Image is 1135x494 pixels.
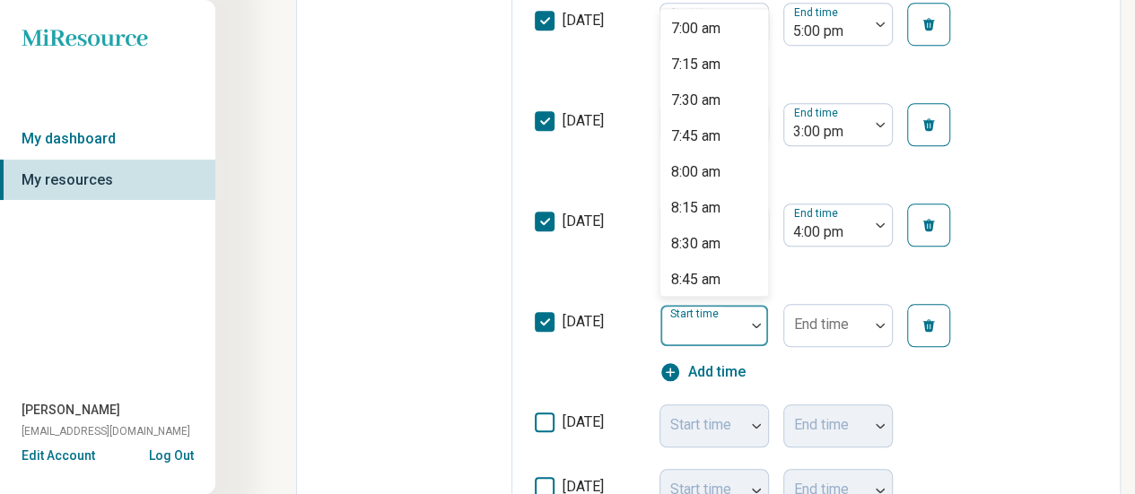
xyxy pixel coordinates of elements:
div: 7:00 am [671,18,720,39]
span: [DATE] [563,112,604,129]
span: [DATE] [563,413,604,430]
span: [EMAIL_ADDRESS][DOMAIN_NAME] [22,423,190,439]
button: Add time [659,361,746,383]
div: 8:45 am [671,269,720,290]
span: [DATE] [563,313,604,330]
div: 8:15 am [671,197,720,219]
span: [DATE] [563,12,604,29]
div: 7:45 am [671,126,720,147]
span: [PERSON_NAME] [22,401,120,420]
label: End time [794,5,842,18]
label: End time [794,106,842,118]
button: Edit Account [22,446,95,465]
label: Start time [670,5,722,18]
span: [DATE] [563,212,604,230]
label: End time [794,316,849,333]
div: 7:15 am [671,54,720,75]
button: Log Out [149,446,194,461]
div: 8:00 am [671,161,720,183]
div: 8:30 am [671,233,720,255]
span: Add time [688,361,746,383]
div: 7:30 am [671,90,720,111]
label: End time [794,206,842,219]
label: Start time [670,307,722,319]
